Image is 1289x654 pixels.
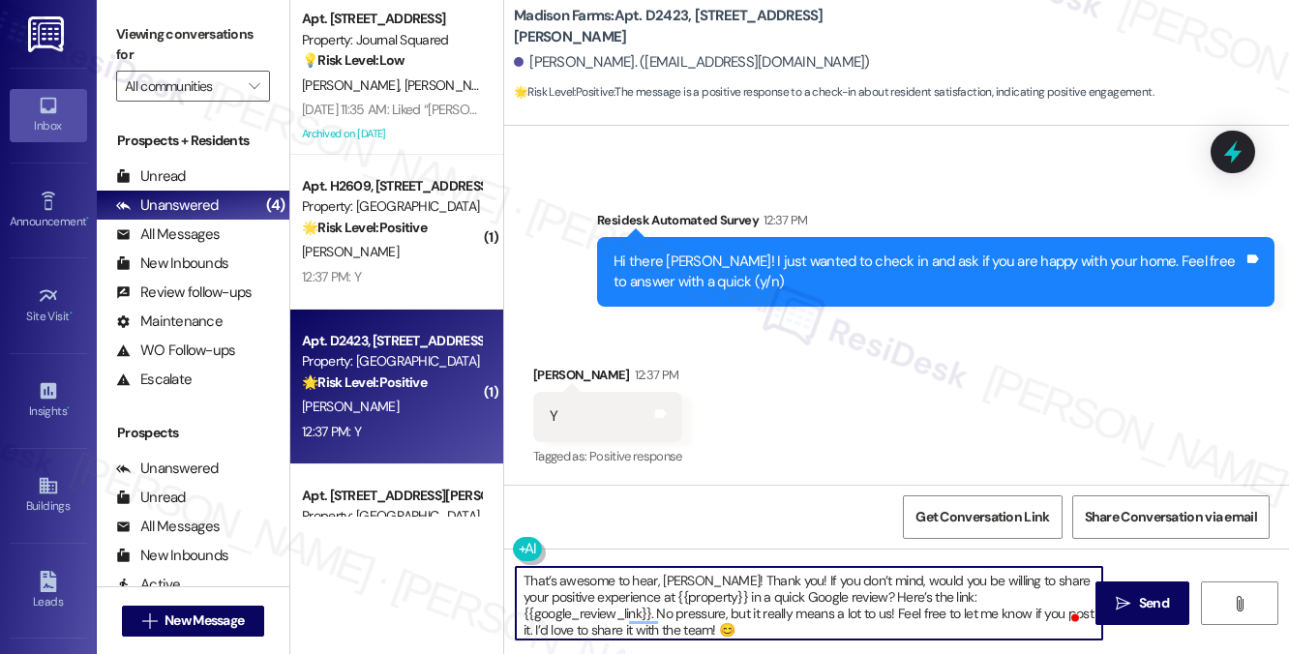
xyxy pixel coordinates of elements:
b: Madison Farms: Apt. D2423, [STREET_ADDRESS][PERSON_NAME] [514,6,901,47]
div: Prospects [97,423,289,443]
div: 12:37 PM [630,365,679,385]
span: • [70,307,73,320]
div: All Messages [116,517,220,537]
div: Residesk Automated Survey [597,210,1274,237]
i:  [249,78,259,94]
div: Escalate [116,370,192,390]
div: New Inbounds [116,546,228,566]
span: [PERSON_NAME] [302,398,399,415]
div: WO Follow-ups [116,341,235,361]
div: Unread [116,488,186,508]
div: [PERSON_NAME]. ([EMAIL_ADDRESS][DOMAIN_NAME]) [514,52,870,73]
div: Unread [116,166,186,187]
div: Property: Journal Squared [302,30,481,50]
span: New Message [165,610,244,631]
div: 12:37 PM: Y [302,423,361,440]
span: [PERSON_NAME] [302,243,399,260]
span: : The message is a positive response to a check-in about resident satisfaction, indicating positi... [514,82,1154,103]
textarea: To enrich screen reader interactions, please activate Accessibility in Grammarly extension settings [516,567,1102,639]
span: [PERSON_NAME] [302,76,405,94]
div: [PERSON_NAME] [533,365,682,392]
span: Positive response [589,448,682,464]
a: Site Visit • [10,280,87,332]
button: Send [1095,581,1189,625]
div: Unanswered [116,195,219,216]
div: Apt. [STREET_ADDRESS][PERSON_NAME] [302,486,481,506]
a: Insights • [10,374,87,427]
label: Viewing conversations for [116,19,270,71]
div: Property: [GEOGRAPHIC_DATA] [302,506,481,526]
div: 12:37 PM: Y [302,268,361,285]
div: Active [116,575,181,595]
div: Prospects + Residents [97,131,289,151]
img: ResiDesk Logo [28,16,68,52]
div: (4) [261,191,289,221]
span: [PERSON_NAME] [405,76,507,94]
div: Review follow-ups [116,282,252,303]
a: Leads [10,565,87,617]
div: Maintenance [116,312,223,332]
button: Get Conversation Link [903,495,1062,539]
div: All Messages [116,224,220,245]
i:  [1116,596,1130,611]
div: Archived on [DATE] [300,122,483,146]
button: Share Conversation via email [1072,495,1270,539]
strong: 🌟 Risk Level: Positive [514,84,614,100]
span: • [67,401,70,415]
button: New Message [122,606,265,637]
span: • [86,212,89,225]
a: Buildings [10,469,87,521]
div: Apt. H2609, [STREET_ADDRESS][PERSON_NAME] [302,176,481,196]
span: Get Conversation Link [915,507,1049,527]
strong: 💡 Risk Level: Low [302,51,405,69]
span: Send [1139,593,1169,613]
div: Y [550,406,557,427]
a: Inbox [10,89,87,141]
div: Unanswered [116,459,219,479]
input: All communities [125,71,239,102]
div: Tagged as: [533,442,682,470]
i:  [142,613,157,629]
div: 12:37 PM [759,210,808,230]
strong: 🌟 Risk Level: Positive [302,219,427,236]
div: Apt. D2423, [STREET_ADDRESS][PERSON_NAME] [302,331,481,351]
i:  [1232,596,1246,611]
strong: 🌟 Risk Level: Positive [302,373,427,391]
div: Hi there [PERSON_NAME]! I just wanted to check in and ask if you are happy with your home. Feel f... [614,252,1244,293]
div: Property: [GEOGRAPHIC_DATA] [302,196,481,217]
div: New Inbounds [116,253,228,274]
div: Property: [GEOGRAPHIC_DATA] [302,351,481,372]
span: Share Conversation via email [1085,507,1257,527]
div: Apt. [STREET_ADDRESS] [302,9,481,29]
